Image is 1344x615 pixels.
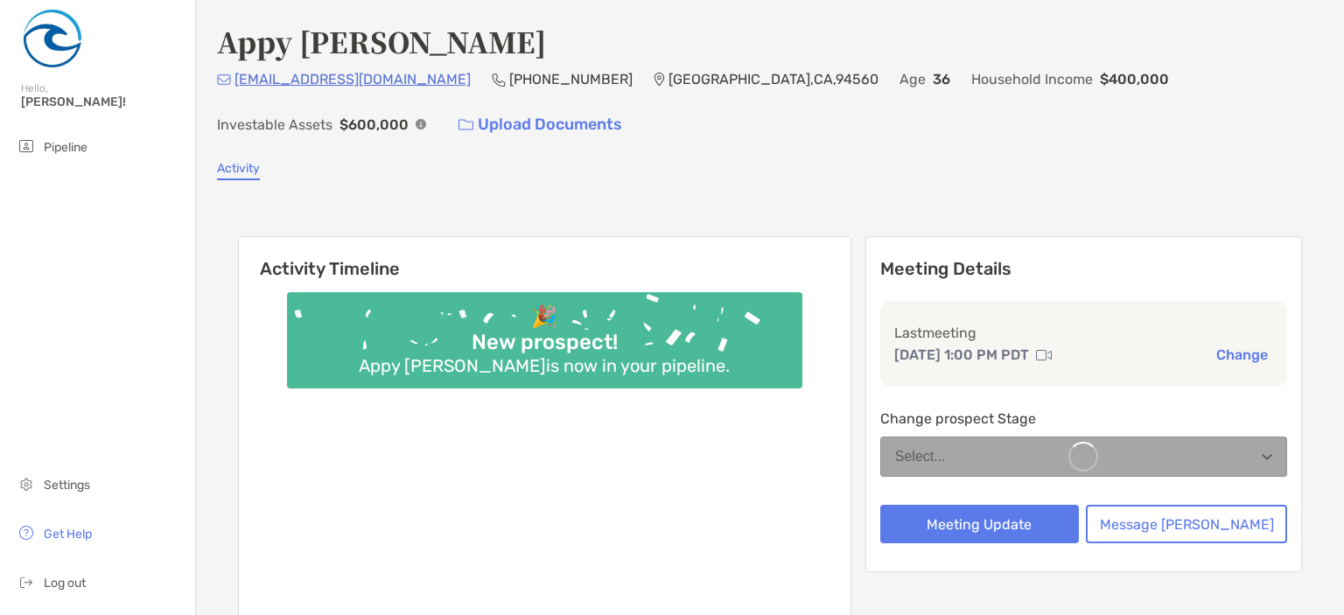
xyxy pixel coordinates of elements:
[447,106,633,143] a: Upload Documents
[44,140,87,155] span: Pipeline
[971,68,1093,90] p: Household Income
[16,473,37,494] img: settings icon
[217,161,260,180] a: Activity
[509,68,633,90] p: [PHONE_NUMBER]
[217,74,231,85] img: Email Icon
[1211,346,1273,364] button: Change
[894,344,1029,366] p: [DATE] 1:00 PM PDT
[654,73,665,87] img: Location Icon
[668,68,878,90] p: [GEOGRAPHIC_DATA] , CA , 94560
[44,527,92,542] span: Get Help
[899,68,926,90] p: Age
[21,94,185,109] span: [PERSON_NAME]!
[234,68,471,90] p: [EMAIL_ADDRESS][DOMAIN_NAME]
[287,292,802,374] img: Confetti
[239,237,850,279] h6: Activity Timeline
[465,330,625,355] div: New prospect!
[217,21,546,61] h4: Appy [PERSON_NAME]
[1086,505,1287,543] button: Message [PERSON_NAME]
[16,571,37,592] img: logout icon
[21,7,84,70] img: Zoe Logo
[352,355,737,376] div: Appy [PERSON_NAME] is now in your pipeline.
[894,322,1273,344] p: Last meeting
[416,119,426,129] img: Info Icon
[1100,68,1169,90] p: $400,000
[1036,348,1052,362] img: communication type
[217,114,332,136] p: Investable Assets
[16,522,37,543] img: get-help icon
[44,576,86,591] span: Log out
[339,114,409,136] p: $600,000
[44,478,90,493] span: Settings
[492,73,506,87] img: Phone Icon
[880,258,1287,280] p: Meeting Details
[524,304,564,330] div: 🎉
[16,136,37,157] img: pipeline icon
[880,408,1287,430] p: Change prospect Stage
[880,505,1079,543] button: Meeting Update
[933,68,950,90] p: 36
[458,119,473,131] img: button icon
